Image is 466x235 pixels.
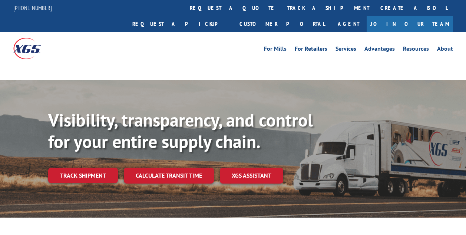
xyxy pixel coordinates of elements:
[48,168,118,183] a: Track shipment
[127,16,234,32] a: Request a pickup
[13,4,52,11] a: [PHONE_NUMBER]
[295,46,327,54] a: For Retailers
[364,46,395,54] a: Advantages
[220,168,283,184] a: XGS ASSISTANT
[437,46,453,54] a: About
[264,46,287,54] a: For Mills
[234,16,330,32] a: Customer Portal
[48,108,313,153] b: Visibility, transparency, and control for your entire supply chain.
[403,46,429,54] a: Resources
[330,16,367,32] a: Agent
[336,46,356,54] a: Services
[367,16,453,32] a: Join Our Team
[124,168,214,184] a: Calculate transit time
